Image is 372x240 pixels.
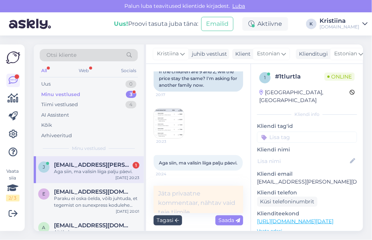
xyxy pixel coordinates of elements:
span: 20:24 [156,171,184,177]
div: Klient [232,50,251,58]
span: 20:17 [156,92,184,98]
div: Aitäh :) [54,229,139,236]
div: Paraku ei oska öelda, võib juhtuda, et tegemist on sunexpress kodulehe tõrkega. Tegelikult peaks ... [54,195,139,209]
p: [EMAIL_ADDRESS][PERSON_NAME][DOMAIN_NAME] [257,178,357,186]
span: Saada [218,217,240,224]
span: Aga siin, ma valisin liiga palju päevi. [159,160,238,166]
span: Estonian [257,50,280,58]
a: [URL][DOMAIN_NAME][DATE] [257,218,333,225]
div: 3 [126,91,136,98]
span: j [43,164,45,170]
p: Kliendi email [257,170,357,178]
div: All [40,66,48,76]
p: Kliendi nimi [257,146,357,154]
span: Kristiina [157,50,179,58]
div: [DATE] 20:01 [116,209,139,214]
div: juhib vestlust [189,50,227,58]
span: Estonian [334,50,357,58]
button: Emailid [201,17,233,31]
span: Otsi kliente [46,51,76,59]
p: Vaata edasi ... [257,228,357,234]
input: Lisa nimi [257,157,348,165]
span: 1 [264,75,266,80]
p: Kliendi tag'id [257,122,357,130]
div: [DATE] 20:23 [115,175,139,181]
div: Kõik [41,121,52,129]
input: Lisa tag [257,132,357,143]
span: atsssss1188@gmail.com [54,222,132,229]
span: Minu vestlused [72,145,106,152]
div: If the children are 9 and 2, will the price stay the same? I'm asking for another family now. [154,65,243,92]
span: e [42,191,45,197]
div: K [306,19,317,29]
div: 4 [125,101,136,108]
p: Kliendi telefon [257,189,357,197]
div: 2 / 3 [6,195,19,201]
img: Askly Logo [6,50,20,65]
div: Uus [41,80,51,88]
div: [GEOGRAPHIC_DATA], [GEOGRAPHIC_DATA] [259,89,350,104]
div: Minu vestlused [41,91,80,98]
div: Küsi telefoninumbrit [257,197,317,207]
span: jaanika.mattas@gmail.com [54,161,132,168]
div: Socials [120,66,138,76]
div: 1 [133,162,139,169]
span: 20:23 [156,139,184,144]
div: Tiimi vestlused [41,101,78,108]
div: # 1tlurtla [275,72,324,81]
a: Kristiina[DOMAIN_NAME] [320,18,368,30]
span: Luba [230,3,248,9]
div: Aktiivne [242,17,288,31]
div: Kristiina [320,18,359,24]
div: Aga siin, ma valisin liiga palju päevi. [54,168,139,175]
span: ester.raudsepp@gmail.com [54,188,132,195]
div: AI Assistent [41,111,69,119]
div: Arhiveeritud [41,132,72,139]
p: Klienditeekond [257,210,357,218]
span: a [42,225,46,230]
div: Kliendi info [257,111,357,118]
div: Vaata siia [6,168,19,201]
img: Attachment [154,108,184,138]
span: Online [324,73,355,81]
b: Uus! [114,20,128,27]
div: 0 [125,80,136,88]
div: Proovi tasuta juba täna: [114,19,198,28]
div: Tagasi [154,215,182,225]
div: [DOMAIN_NAME] [320,24,359,30]
div: Klienditugi [296,50,328,58]
div: Web [78,66,91,76]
